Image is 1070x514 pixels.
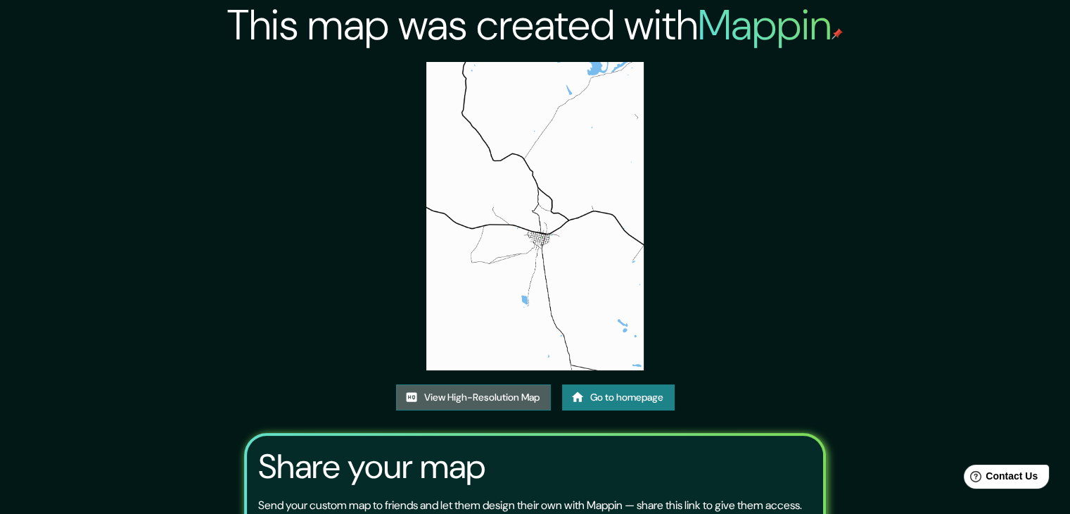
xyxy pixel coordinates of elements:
[426,62,644,370] img: created-map
[562,384,675,410] a: Go to homepage
[832,28,843,39] img: mappin-pin
[945,459,1055,499] iframe: Help widget launcher
[258,447,485,487] h3: Share your map
[396,384,551,410] a: View High-Resolution Map
[258,497,802,514] p: Send your custom map to friends and let them design their own with Mappin — share this link to gi...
